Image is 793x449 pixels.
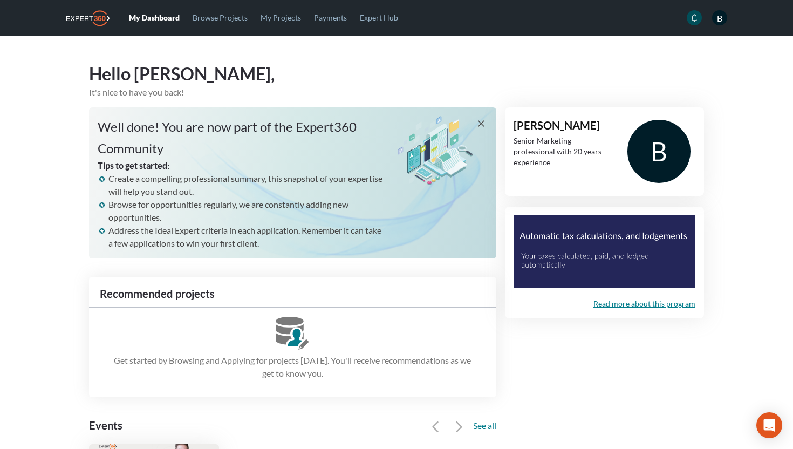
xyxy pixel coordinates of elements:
[89,350,496,389] span: Get started by Browsing and Applying for projects [DATE]. You'll receive recommendations as we ge...
[514,135,612,168] p: Senior Marketing professional with 20 years experience
[756,412,782,438] div: Open Intercom Messenger
[66,10,110,26] img: Expert360
[691,14,698,22] svg: icon
[89,307,496,308] hr: Separator
[108,172,386,198] li: Create a compelling professional summary, this snapshot of your expertise will help you stand out.
[395,116,477,185] img: Well done! You are now part of the Expert360 Community
[712,10,727,25] span: B
[89,285,496,303] h3: Recommended projects
[89,416,288,436] p: Events
[89,62,704,86] h3: Hello [PERSON_NAME],
[98,161,169,171] span: Tips to get started:
[89,87,184,97] span: It's nice to have you back!
[454,421,464,432] svg: icon
[624,116,694,187] span: B
[478,120,484,127] svg: icon
[514,119,600,132] span: [PERSON_NAME]
[276,317,309,350] svg: icon
[430,421,441,432] svg: icon
[593,298,695,309] button: Read more about this program
[108,198,386,224] li: Browse for opportunities regularly, we are constantly adding new opportunities.
[98,119,357,156] span: Well done! You are now part of the Expert360 Community
[514,215,695,288] img: Image
[108,224,386,250] li: Address the Ideal Expert criteria in each application. Remember it can take a few applications to...
[593,299,695,308] span: Read more about this program
[473,420,496,431] a: See all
